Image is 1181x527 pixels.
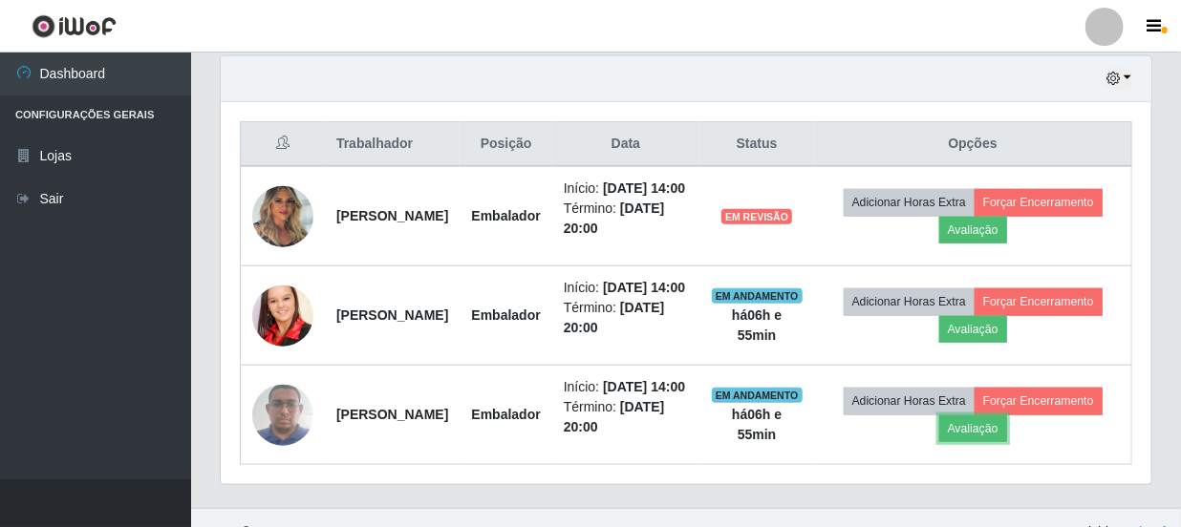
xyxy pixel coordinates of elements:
[564,397,688,437] li: Término:
[252,270,313,362] img: 1756658111614.jpeg
[471,307,540,323] strong: Embalador
[336,407,448,422] strong: [PERSON_NAME]
[471,208,540,223] strong: Embalador
[712,288,803,304] span: EM ANDAMENTO
[603,379,685,394] time: [DATE] 14:00
[939,316,1007,343] button: Avaliação
[471,407,540,422] strong: Embalador
[325,122,460,167] th: Trabalhador
[336,208,448,223] strong: [PERSON_NAME]
[32,14,117,38] img: CoreUI Logo
[252,176,313,257] img: 1755882104624.jpeg
[939,415,1007,442] button: Avaliação
[252,374,313,455] img: 1756993825636.jpeg
[814,122,1131,167] th: Opções
[460,122,551,167] th: Posição
[939,217,1007,243] button: Avaliação
[732,307,782,343] strong: há 06 h e 55 min
[552,122,699,167] th: Data
[564,298,688,338] li: Término:
[603,280,685,295] time: [DATE] 14:00
[699,122,814,167] th: Status
[712,388,803,403] span: EM ANDAMENTO
[564,199,688,239] li: Término:
[564,179,688,199] li: Início:
[721,209,792,224] span: EM REVISÃO
[975,189,1103,216] button: Forçar Encerramento
[564,377,688,397] li: Início:
[732,407,782,442] strong: há 06 h e 55 min
[336,307,448,323] strong: [PERSON_NAME]
[603,180,685,196] time: [DATE] 14:00
[564,278,688,298] li: Início:
[844,189,975,216] button: Adicionar Horas Extra
[844,388,975,414] button: Adicionar Horas Extra
[975,288,1103,315] button: Forçar Encerramento
[975,388,1103,414] button: Forçar Encerramento
[844,288,975,315] button: Adicionar Horas Extra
